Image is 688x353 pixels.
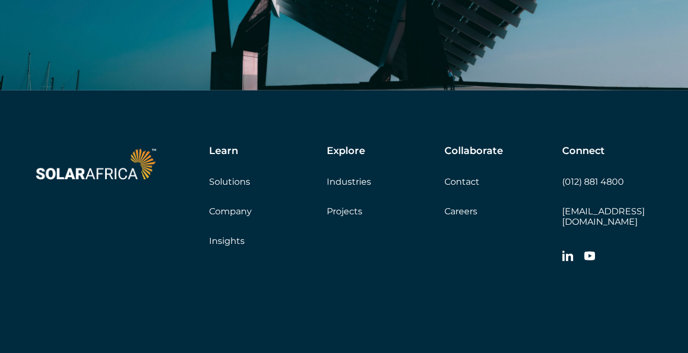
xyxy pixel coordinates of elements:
[327,145,365,157] h5: Explore
[209,145,238,157] h5: Learn
[327,206,362,217] a: Projects
[444,206,477,217] a: Careers
[209,206,252,217] a: Company
[327,176,371,187] a: Industries
[562,176,624,187] a: (012) 881 4800
[444,145,503,157] h5: Collaborate
[209,176,250,187] a: Solutions
[562,145,605,157] h5: Connect
[562,206,645,227] a: [EMAIL_ADDRESS][DOMAIN_NAME]
[209,236,245,246] a: Insights
[444,176,479,187] a: Contact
